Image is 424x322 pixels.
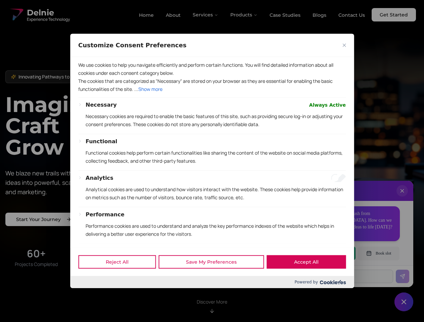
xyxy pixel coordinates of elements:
[78,61,346,77] p: We use cookies to help you navigate efficiently and perform certain functions. You will find deta...
[320,280,346,284] img: Cookieyes logo
[86,211,125,219] button: Performance
[86,101,117,109] button: Necessary
[70,276,354,288] div: Powered by
[78,41,186,49] span: Customize Consent Preferences
[342,44,346,47] img: Close
[267,255,346,269] button: Accept All
[86,138,117,146] button: Functional
[86,112,346,128] p: Necessary cookies are required to enable the basic features of this site, such as providing secur...
[78,77,346,93] p: The cookies that are categorized as "Necessary" are stored on your browser as they are essential ...
[309,101,346,109] span: Always Active
[86,174,113,182] button: Analytics
[86,222,346,238] p: Performance cookies are used to understand and analyze the key performance indexes of the website...
[331,174,346,182] input: Enable Analytics
[158,255,264,269] button: Save My Preferences
[138,85,162,93] button: Show more
[78,255,156,269] button: Reject All
[86,149,346,165] p: Functional cookies help perform certain functionalities like sharing the content of the website o...
[86,185,346,202] p: Analytical cookies are used to understand how visitors interact with the website. These cookies h...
